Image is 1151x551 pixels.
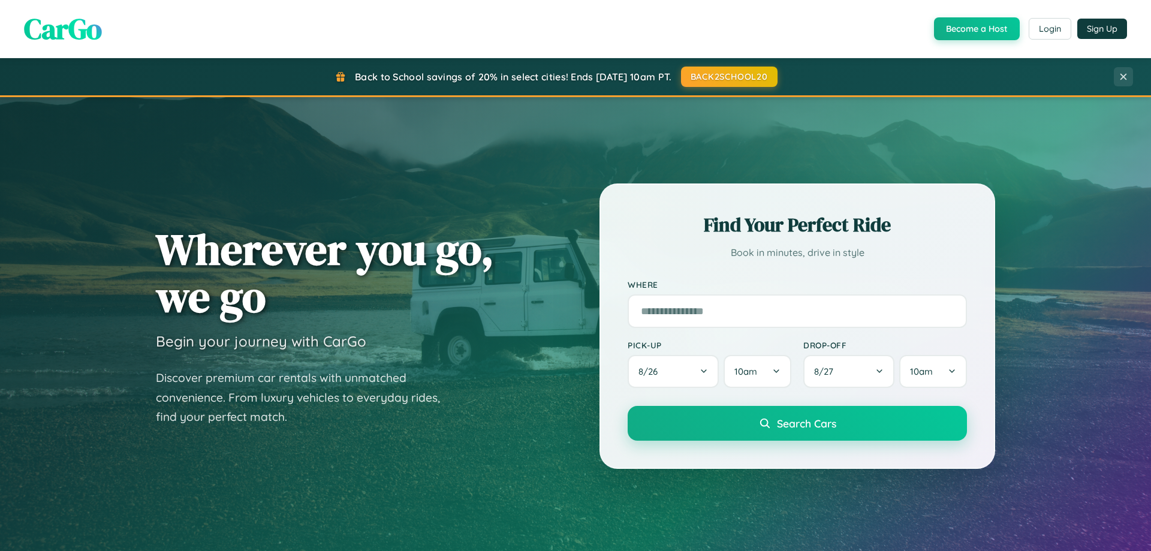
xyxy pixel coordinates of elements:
span: 8 / 26 [638,366,664,377]
button: Become a Host [934,17,1020,40]
button: 8/27 [803,355,894,388]
span: Search Cars [777,417,836,430]
label: Pick-up [628,340,791,350]
label: Where [628,279,967,290]
p: Book in minutes, drive in style [628,244,967,261]
span: 10am [910,366,933,377]
button: Search Cars [628,406,967,441]
h2: Find Your Perfect Ride [628,212,967,238]
h1: Wherever you go, we go [156,225,494,320]
button: BACK2SCHOOL20 [681,67,778,87]
button: Login [1029,18,1071,40]
h3: Begin your journey with CarGo [156,332,366,350]
span: CarGo [24,9,102,49]
button: Sign Up [1077,19,1127,39]
button: 8/26 [628,355,719,388]
p: Discover premium car rentals with unmatched convenience. From luxury vehicles to everyday rides, ... [156,368,456,427]
label: Drop-off [803,340,967,350]
span: Back to School savings of 20% in select cities! Ends [DATE] 10am PT. [355,71,671,83]
span: 10am [734,366,757,377]
button: 10am [899,355,967,388]
span: 8 / 27 [814,366,839,377]
button: 10am [724,355,791,388]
